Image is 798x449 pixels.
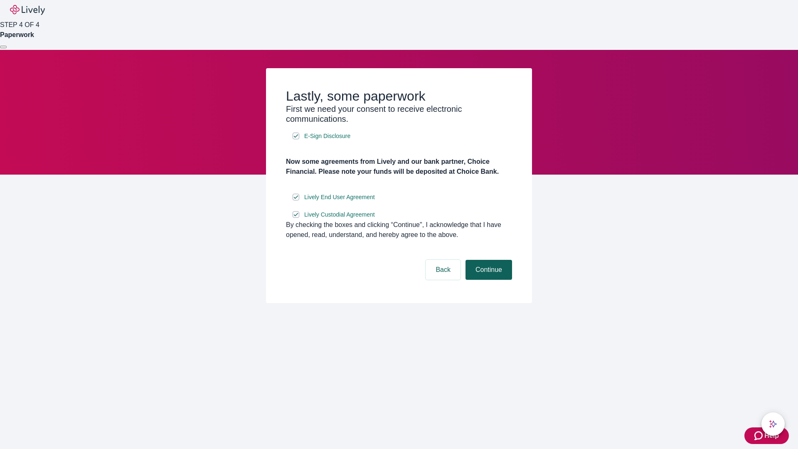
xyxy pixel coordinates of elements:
[303,131,352,141] a: e-sign disclosure document
[465,260,512,280] button: Continue
[303,192,377,202] a: e-sign disclosure document
[303,210,377,220] a: e-sign disclosure document
[426,260,461,280] button: Back
[769,420,777,428] svg: Lively AI Assistant
[744,427,789,444] button: Zendesk support iconHelp
[304,193,375,202] span: Lively End User Agreement
[754,431,764,441] svg: Zendesk support icon
[764,431,779,441] span: Help
[304,132,350,141] span: E-Sign Disclosure
[286,157,512,177] h4: Now some agreements from Lively and our bank partner, Choice Financial. Please note your funds wi...
[304,210,375,219] span: Lively Custodial Agreement
[761,412,785,436] button: chat
[10,5,45,15] img: Lively
[286,88,512,104] h2: Lastly, some paperwork
[286,220,512,240] div: By checking the boxes and clicking “Continue", I acknowledge that I have opened, read, understand...
[286,104,512,124] h3: First we need your consent to receive electronic communications.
